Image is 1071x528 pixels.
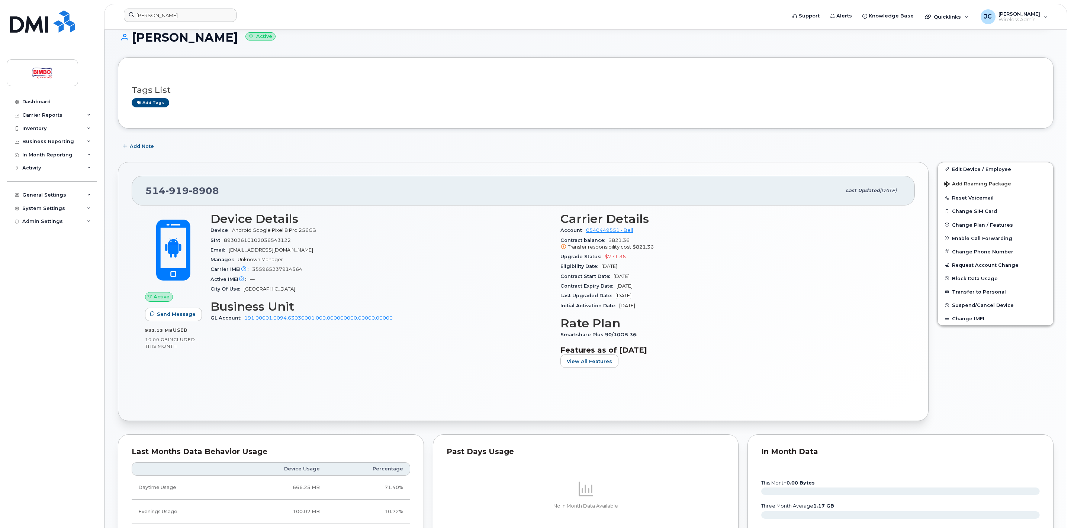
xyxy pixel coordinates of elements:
h3: Features as of [DATE] [560,346,901,354]
button: Add Roaming Package [938,176,1053,191]
span: Initial Activation Date [560,303,619,308]
tr: Weekdays from 6:00pm to 8:00am [132,500,410,524]
input: Find something... [124,9,237,22]
text: three month average [761,503,834,509]
span: Contract Expiry Date [560,283,617,289]
p: No In Month Data Available [447,503,725,509]
span: Manager [210,257,238,262]
span: 933.13 MB [145,328,173,333]
span: Add Roaming Package [944,181,1011,188]
span: Android Google Pixel 8 Pro 256GB [232,227,316,233]
span: Smartshare Plus 90/10GB 36 [560,332,640,337]
span: $771.36 [605,254,626,259]
a: Add tags [132,98,169,107]
td: 71.40% [327,476,410,500]
span: [DATE] [880,188,897,193]
button: Enable Call Forwarding [938,231,1053,245]
button: Transfer to Personal [938,285,1053,298]
span: View All Features [567,358,612,365]
span: 10.00 GB [145,337,168,342]
span: Contract Start Date [560,273,614,279]
small: Active [245,32,276,41]
span: 8908 [189,185,219,196]
tspan: 0.00 Bytes [787,480,815,486]
h3: Business Unit [210,300,551,313]
span: included this month [145,337,195,349]
span: JC [984,12,992,21]
span: Eligibility Date [560,263,601,269]
div: Past Days Usage [447,448,725,456]
tspan: 1.17 GB [813,503,834,509]
span: Wireless Admin [998,17,1040,23]
span: [PERSON_NAME] [998,11,1040,17]
span: 355965237914564 [252,266,302,272]
span: [DATE] [619,303,635,308]
button: Add Note [118,140,160,153]
td: Daytime Usage [132,476,234,500]
button: Send Message [145,308,202,321]
span: [DATE] [615,293,631,298]
span: Upgrade Status [560,254,605,259]
th: Device Usage [234,462,327,476]
span: $821.36 [633,244,654,250]
button: View All Features [560,354,618,368]
button: Suspend/Cancel Device [938,298,1053,312]
td: Evenings Usage [132,500,234,524]
div: Jeff Cantone [975,9,1053,24]
span: Carrier IMEI [210,266,252,272]
span: $821.36 [560,237,901,251]
span: Active [154,293,170,300]
span: Transfer responsibility cost [568,244,631,250]
span: SIM [210,237,224,243]
span: [DATE] [617,283,633,289]
h3: Carrier Details [560,212,901,226]
span: City Of Use [210,286,244,292]
span: Support [799,12,820,20]
button: Reset Voicemail [938,191,1053,204]
td: 666.25 MB [234,476,327,500]
a: 0540449551 - Bell [586,227,633,233]
span: Quicklinks [934,14,961,20]
span: GL Account [210,315,244,321]
div: In Month Data [761,448,1040,456]
span: Knowledge Base [869,12,914,20]
span: Active IMEI [210,276,250,282]
span: Contract balance [560,237,608,243]
text: this month [761,480,815,486]
h3: Tags List [132,85,1040,95]
span: Last Upgraded Date [560,293,615,298]
span: Add Note [130,143,154,150]
span: [DATE] [614,273,630,279]
a: Support [787,9,825,23]
div: Quicklinks [920,9,974,24]
div: Last Months Data Behavior Usage [132,448,410,456]
span: [DATE] [601,263,617,269]
button: Block Data Usage [938,272,1053,285]
span: Send Message [157,311,196,318]
a: Edit Device / Employee [938,162,1053,176]
span: Account [560,227,586,233]
span: 919 [165,185,189,196]
button: Change Phone Number [938,245,1053,258]
h1: [PERSON_NAME] [118,31,1054,44]
span: — [250,276,255,282]
button: Change SIM Card [938,204,1053,218]
h3: Device Details [210,212,551,226]
span: 514 [145,185,219,196]
th: Percentage [327,462,410,476]
button: Change IMEI [938,312,1053,325]
span: Change Plan / Features [952,222,1013,227]
span: Enable Call Forwarding [952,235,1012,241]
span: Alerts [836,12,852,20]
span: Suspend/Cancel Device [952,302,1014,308]
td: 100.02 MB [234,500,327,524]
span: Unknown Manager [238,257,283,262]
span: [GEOGRAPHIC_DATA] [244,286,295,292]
span: Device [210,227,232,233]
span: Email [210,247,229,253]
button: Change Plan / Features [938,218,1053,231]
button: Request Account Change [938,258,1053,272]
a: Alerts [825,9,857,23]
td: 10.72% [327,500,410,524]
span: [EMAIL_ADDRESS][DOMAIN_NAME] [229,247,313,253]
